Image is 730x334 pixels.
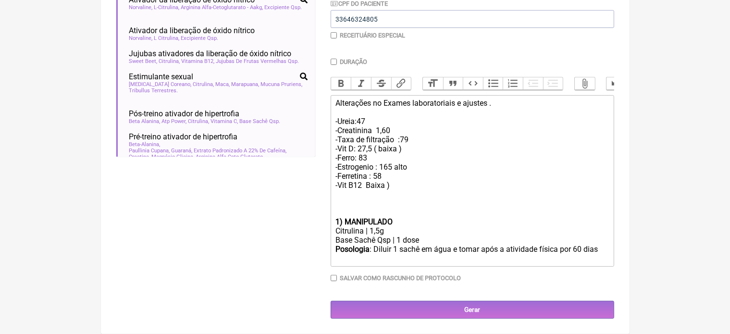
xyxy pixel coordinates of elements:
[331,77,351,90] button: Bold
[129,81,192,87] span: [MEDICAL_DATA] Coreano
[340,32,405,39] label: Receituário Especial
[232,81,260,87] span: Marapuana
[129,148,287,154] span: Paullinia Cupana, Guaraná, Extrato Padronizado A 22% De Cafeína
[129,132,238,141] span: Pré-treino ativador de hipertrofia
[483,77,503,90] button: Bullets
[162,118,187,124] span: Atp Power
[129,49,292,58] span: Jujubas ativadores da liberação de óxido nítrico
[129,26,255,35] span: Ativador da liberação de óxido nítrico
[331,301,614,319] input: Gerar
[543,77,563,90] button: Increase Level
[335,99,608,217] div: Alterações no Exames laboratoriais e ajustes . -Ureia:47 -Creatinina 1,60 -Taxa de filtração :79 ...
[335,217,393,226] strong: 1) MANIPULADO
[335,226,608,235] div: Citrulina | 1,5g
[129,87,178,94] span: Tribullus Terrestres
[216,58,299,64] span: Jujubas De Frutas Vermelhas Qsp
[575,77,595,90] button: Attach Files
[335,235,608,245] div: Base Sachê Qsp | 1 dose
[129,4,153,11] span: Norvaline
[216,81,230,87] span: Maca
[129,72,194,81] span: Estimulante sexual
[443,77,463,90] button: Quote
[129,141,161,148] span: Beta-Alanina
[523,77,543,90] button: Decrease Level
[340,274,461,282] label: Salvar como rascunho de Protocolo
[159,58,180,64] span: Citrulina
[154,4,180,11] span: L-Citrulina
[188,118,210,124] span: Citrulina
[193,81,214,87] span: Citrulina
[211,118,238,124] span: Vitamina C
[261,81,303,87] span: Mucuna Pruriens
[265,4,302,11] span: Excipiente Qsp
[335,245,370,254] strong: Posologia
[196,154,264,160] span: Arginina Alfa-Ceto-Glutarato
[181,35,219,41] span: Excipiente Qsp
[391,77,411,90] button: Link
[503,77,523,90] button: Numbers
[129,118,161,124] span: Beta Alanina
[129,58,158,64] span: Sweet Beet
[129,35,153,41] span: Norvaline
[351,77,371,90] button: Italic
[371,77,391,90] button: Strikethrough
[340,58,367,65] label: Duração
[423,77,443,90] button: Heading
[240,118,281,124] span: Base Sachê Qsp
[463,77,483,90] button: Code
[129,154,150,160] span: Creatina
[129,109,240,118] span: Pós-treino ativador de hipertrofia
[335,245,608,263] div: : Diluir 1 sachê em água e tomar após a atividade física por 60 dias
[182,58,215,64] span: Vitamina B12
[181,4,263,11] span: Arginina Alfa-Cetoglutarato - Aakg
[154,35,180,41] span: L Citrulina
[152,154,195,160] span: Magnésio Glicina
[606,77,627,90] button: Undo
